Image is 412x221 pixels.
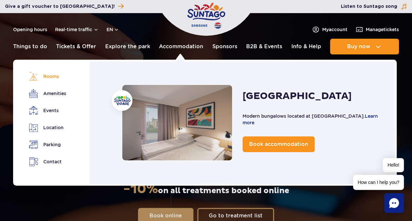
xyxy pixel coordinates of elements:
span: My account [322,26,347,33]
button: en [107,26,119,33]
button: Buy now [330,39,399,54]
span: Hello! [383,158,404,172]
a: Rooms [29,72,66,81]
a: B2B & Events [246,39,282,54]
a: Contact [29,157,66,167]
span: How can I help you? [353,175,404,190]
a: Accommodation [122,85,232,160]
a: Accommodation [159,39,203,54]
a: Book accommodation [243,136,315,152]
a: Things to do [13,39,47,54]
a: Tickets & Offer [56,39,96,54]
a: Events [29,106,66,115]
span: Book accommodation [249,141,308,147]
a: Info & Help [291,39,321,54]
a: Amenities [29,89,66,98]
a: Explore the park [105,39,150,54]
a: Managetickets [355,26,399,33]
img: Suntago [114,96,130,105]
span: Manage tickets [366,26,399,33]
a: Sponsors [212,39,237,54]
a: Location [29,123,66,132]
div: Chat [384,193,404,213]
span: Buy now [347,44,370,50]
h2: [GEOGRAPHIC_DATA] [243,90,352,102]
button: Real-time traffic [55,27,99,32]
a: Parking [29,140,66,149]
a: Myaccount [312,26,347,33]
p: Modern bungalows located at [GEOGRAPHIC_DATA]. [243,113,382,126]
a: Opening hours [13,26,47,33]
